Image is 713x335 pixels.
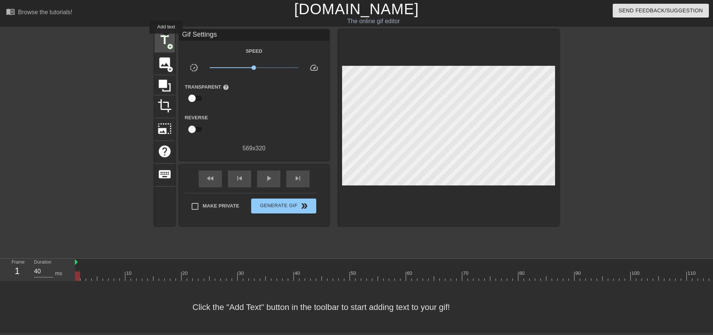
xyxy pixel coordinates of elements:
div: 70 [463,270,470,277]
div: Frame [6,259,28,280]
div: 110 [688,270,697,277]
div: 20 [182,270,189,277]
span: speed [310,63,319,72]
span: add_circle [167,66,173,73]
span: double_arrow [300,202,309,210]
span: skip_next [293,174,302,183]
span: image [158,56,172,70]
div: Browse the tutorials! [18,9,72,15]
div: 10 [126,270,133,277]
button: Send Feedback/Suggestion [613,4,709,18]
div: ms [55,270,62,277]
a: [DOMAIN_NAME] [294,1,419,17]
label: Duration [34,260,51,265]
span: fast_rewind [206,174,215,183]
span: Make Private [203,202,240,210]
span: help [223,84,229,90]
span: skip_previous [235,174,244,183]
span: crop [158,99,172,113]
div: 80 [519,270,526,277]
span: Generate Gif [254,202,313,210]
span: add_circle [167,43,173,50]
span: photo_size_select_large [158,122,172,136]
label: Speed [246,47,262,55]
span: menu_book [6,7,15,16]
a: Browse the tutorials! [6,7,72,19]
div: 1 [12,264,23,278]
span: slow_motion_video [189,63,198,72]
span: help [158,144,172,159]
label: Transparent [185,83,229,91]
div: 50 [351,270,357,277]
span: Send Feedback/Suggestion [619,6,703,15]
button: Generate Gif [251,199,316,213]
div: 569 x 320 [179,144,329,153]
span: keyboard [158,167,172,181]
div: The online gif editor [241,17,506,26]
span: title [158,33,172,47]
div: 60 [407,270,414,277]
div: 100 [631,270,641,277]
span: play_arrow [264,174,273,183]
div: 30 [238,270,245,277]
div: Gif Settings [179,30,329,41]
div: 40 [295,270,301,277]
div: 90 [575,270,582,277]
label: Reverse [185,114,208,122]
